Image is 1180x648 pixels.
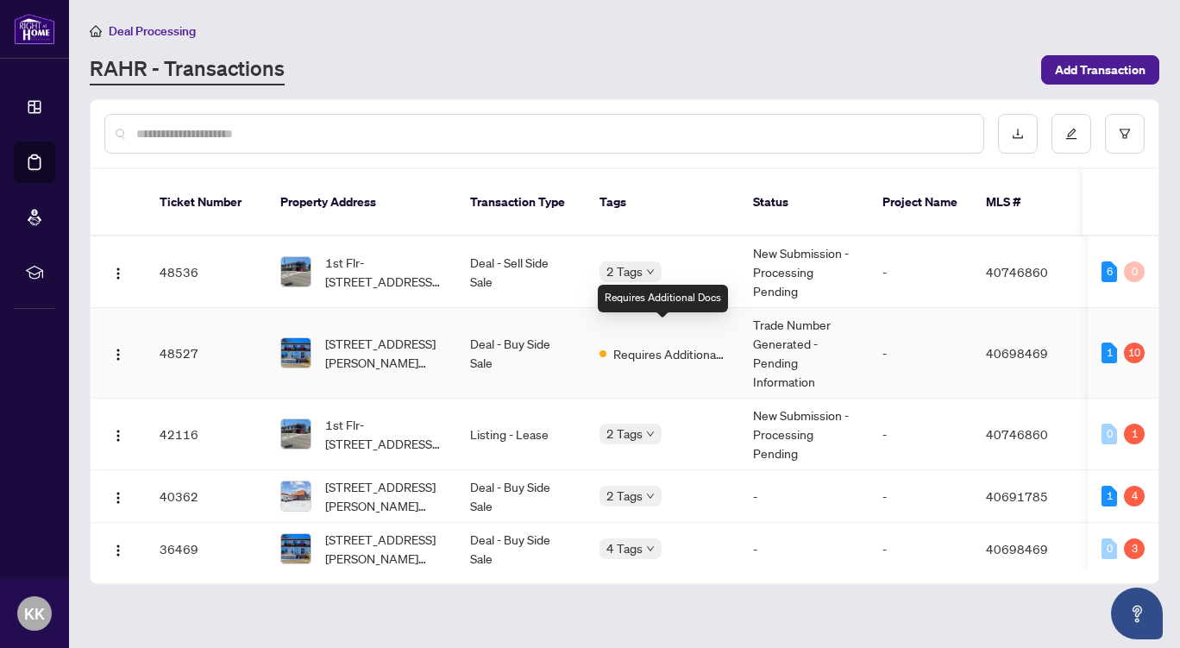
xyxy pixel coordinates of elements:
[104,339,132,367] button: Logo
[606,424,643,444] span: 2 Tags
[739,308,869,399] td: Trade Number Generated - Pending Information
[109,23,196,39] span: Deal Processing
[1119,128,1131,140] span: filter
[739,523,869,576] td: -
[1102,424,1117,444] div: 0
[281,338,311,368] img: thumbnail-img
[456,236,586,308] td: Deal - Sell Side Sale
[646,430,655,438] span: down
[146,308,267,399] td: 48527
[111,429,125,443] img: Logo
[281,257,311,286] img: thumbnail-img
[325,415,442,453] span: 1st Flr-[STREET_ADDRESS][PERSON_NAME][PERSON_NAME]
[281,534,311,563] img: thumbnail-img
[869,523,972,576] td: -
[146,169,267,236] th: Ticket Number
[104,420,132,448] button: Logo
[325,477,442,515] span: [STREET_ADDRESS][PERSON_NAME][PERSON_NAME]
[1124,261,1145,282] div: 0
[606,261,643,281] span: 2 Tags
[972,169,1076,236] th: MLS #
[986,541,1048,557] span: 40698469
[267,169,456,236] th: Property Address
[1102,343,1117,363] div: 1
[1105,114,1145,154] button: filter
[986,488,1048,504] span: 40691785
[104,535,132,563] button: Logo
[739,399,869,470] td: New Submission - Processing Pending
[598,285,728,312] div: Requires Additional Docs
[869,399,972,470] td: -
[456,523,586,576] td: Deal - Buy Side Sale
[1124,424,1145,444] div: 1
[869,470,972,523] td: -
[1124,343,1145,363] div: 10
[146,523,267,576] td: 36469
[613,344,725,363] span: Requires Additional Docs
[1012,128,1024,140] span: download
[869,308,972,399] td: -
[646,544,655,553] span: down
[869,169,972,236] th: Project Name
[325,334,442,372] span: [STREET_ADDRESS][PERSON_NAME][PERSON_NAME]
[1055,56,1145,84] span: Add Transaction
[104,258,132,286] button: Logo
[281,419,311,449] img: thumbnail-img
[146,236,267,308] td: 48536
[739,169,869,236] th: Status
[111,544,125,557] img: Logo
[986,345,1048,361] span: 40698469
[146,470,267,523] td: 40362
[646,267,655,276] span: down
[1065,128,1077,140] span: edit
[586,169,739,236] th: Tags
[111,267,125,280] img: Logo
[1124,486,1145,506] div: 4
[998,114,1038,154] button: download
[986,426,1048,442] span: 40746860
[111,348,125,362] img: Logo
[1102,538,1117,559] div: 0
[869,236,972,308] td: -
[325,253,442,291] span: 1st Flr-[STREET_ADDRESS][PERSON_NAME][PERSON_NAME]
[146,399,267,470] td: 42116
[90,54,285,85] a: RAHR - Transactions
[646,492,655,500] span: down
[1124,538,1145,559] div: 3
[1111,588,1163,639] button: Open asap
[456,399,586,470] td: Listing - Lease
[281,481,311,511] img: thumbnail-img
[739,470,869,523] td: -
[14,13,55,45] img: logo
[1051,114,1091,154] button: edit
[1041,55,1159,85] button: Add Transaction
[986,264,1048,280] span: 40746860
[104,482,132,510] button: Logo
[456,169,586,236] th: Transaction Type
[456,308,586,399] td: Deal - Buy Side Sale
[606,538,643,558] span: 4 Tags
[325,530,442,568] span: [STREET_ADDRESS][PERSON_NAME][PERSON_NAME]
[456,470,586,523] td: Deal - Buy Side Sale
[1102,486,1117,506] div: 1
[739,236,869,308] td: New Submission - Processing Pending
[90,25,102,37] span: home
[111,491,125,505] img: Logo
[1102,261,1117,282] div: 6
[24,601,45,626] span: KK
[606,486,643,506] span: 2 Tags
